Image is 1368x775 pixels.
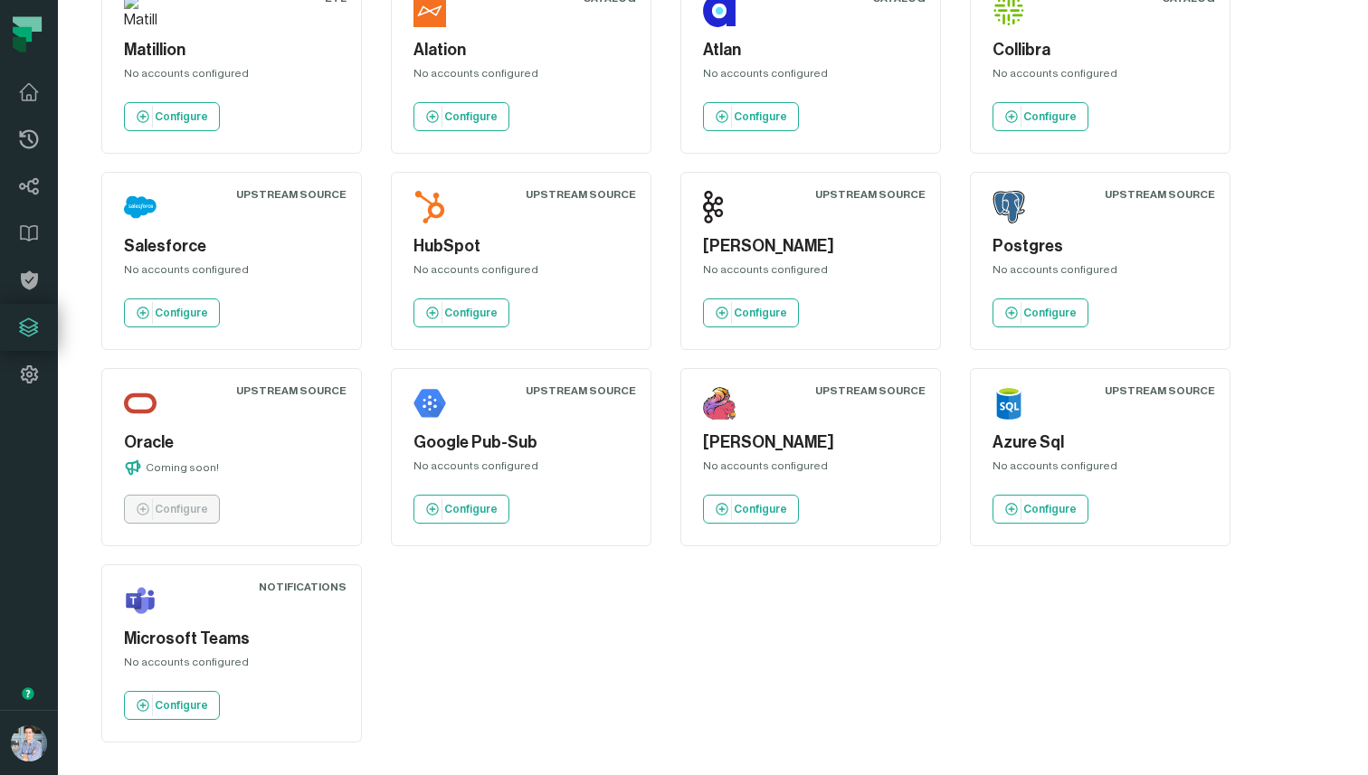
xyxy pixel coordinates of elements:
div: No accounts configured [703,66,918,88]
a: Configure [703,495,799,524]
a: Configure [413,102,509,131]
p: Configure [155,698,208,713]
a: Configure [413,298,509,327]
p: Configure [734,502,787,516]
p: Configure [1023,306,1077,320]
a: Configure [124,495,220,524]
p: Configure [444,306,498,320]
div: Upstream Source [1105,383,1215,398]
div: No accounts configured [993,66,1208,88]
h5: Atlan [703,38,918,62]
p: Configure [734,109,787,124]
a: Configure [703,102,799,131]
div: No accounts configured [703,458,918,480]
p: Configure [1023,109,1077,124]
p: Configure [155,306,208,320]
img: Google Pub-Sub [413,387,446,420]
h5: Alation [413,38,629,62]
div: Upstream Source [815,187,926,202]
h5: Azure Sql [993,430,1208,455]
img: avatar of Alon Nafta [11,725,47,761]
h5: [PERSON_NAME] [703,234,918,259]
div: No accounts configured [413,458,629,480]
div: Upstream Source [236,383,347,398]
div: No accounts configured [993,458,1208,480]
img: HubSpot [413,191,446,223]
h5: [PERSON_NAME] [703,430,918,455]
p: Configure [444,502,498,516]
p: Coming soon! [146,460,219,475]
div: Notifications [259,580,347,594]
h5: Oracle [124,430,339,455]
a: Configure [124,298,220,327]
img: Azure Sql [993,387,1025,420]
h5: Collibra [993,38,1208,62]
img: Oracle [124,387,157,420]
div: No accounts configured [124,262,339,284]
img: Salesforce [124,191,157,223]
div: No accounts configured [413,262,629,284]
h5: Postgres [993,234,1208,259]
p: Configure [155,502,208,516]
h5: Matillion [124,38,339,62]
p: Configure [1023,502,1077,516]
a: Configure [993,102,1088,131]
div: No accounts configured [703,262,918,284]
div: No accounts configured [124,655,339,676]
div: Upstream Source [815,383,926,398]
div: Upstream Source [526,187,636,202]
img: Microsoft Teams [124,583,157,616]
a: Configure [993,495,1088,524]
a: Configure [993,298,1088,327]
div: No accounts configured [993,262,1208,284]
a: Configure [703,298,799,327]
h5: HubSpot [413,234,629,259]
p: Configure [734,306,787,320]
div: No accounts configured [124,66,339,88]
div: Upstream Source [1105,187,1215,202]
h5: Microsoft Teams [124,627,339,651]
a: Configure [413,495,509,524]
a: Configure [124,691,220,720]
p: Configure [155,109,208,124]
div: No accounts configured [413,66,629,88]
h5: Salesforce [124,234,339,259]
div: Upstream Source [526,383,636,398]
h5: Google Pub-Sub [413,430,629,455]
a: Configure [124,102,220,131]
div: Tooltip anchor [20,685,36,702]
img: Postgres [993,191,1025,223]
img: Flink [703,387,736,420]
img: Kafka [703,191,736,223]
div: Upstream Source [236,187,347,202]
p: Configure [444,109,498,124]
